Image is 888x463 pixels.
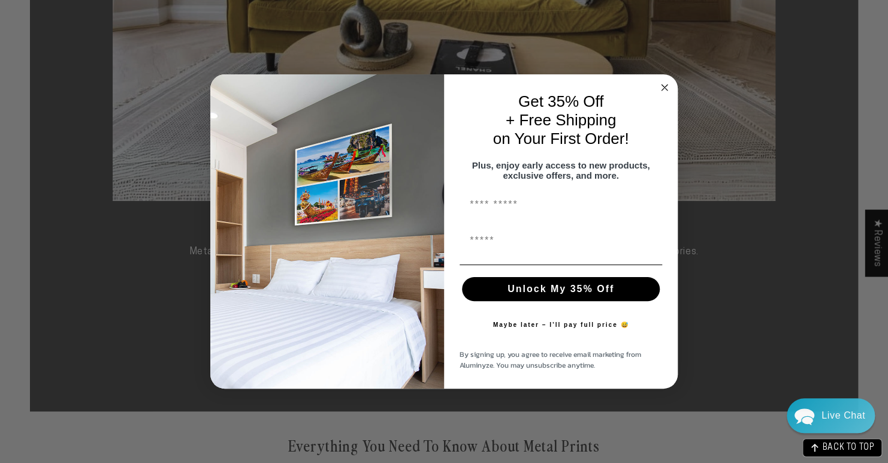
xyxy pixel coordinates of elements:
span: Get 35% Off [518,92,604,110]
img: 728e4f65-7e6c-44e2-b7d1-0292a396982f.jpeg [210,74,444,389]
span: Plus, enjoy early access to new products, exclusive offers, and more. [472,160,650,181]
button: Maybe later – I’ll pay full price 😅 [487,313,635,337]
span: BACK TO TOP [822,444,874,452]
div: Contact Us Directly [821,398,865,433]
button: Unlock My 35% Off [462,277,660,301]
span: By signing up, you agree to receive email marketing from Aluminyze. You may unsubscribe anytime. [460,349,641,371]
span: + Free Shipping [506,111,616,129]
div: Chat widget toggle [787,398,875,433]
img: underline [460,264,662,265]
span: on Your First Order! [493,130,629,148]
button: Close dialog [657,80,672,95]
